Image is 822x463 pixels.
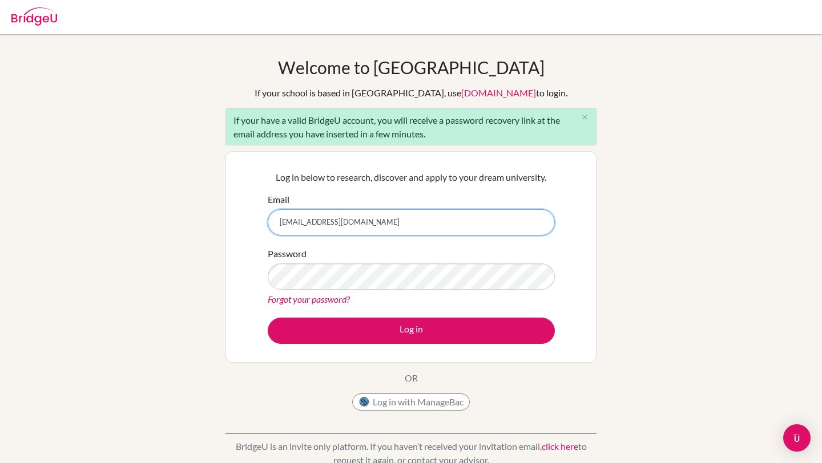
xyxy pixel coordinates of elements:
div: If your have a valid BridgeU account, you will receive a password recovery link at the email addr... [225,108,597,145]
button: Log in [268,318,555,344]
button: Close [573,109,596,126]
div: If your school is based in [GEOGRAPHIC_DATA], use to login. [255,86,567,100]
i: close [581,113,589,121]
img: Bridge-U [11,7,57,26]
label: Email [268,193,289,206]
p: OR [405,371,418,385]
p: Log in below to research, discover and apply to your dream university. [268,170,555,184]
label: Password [268,247,307,261]
a: [DOMAIN_NAME] [461,87,536,98]
a: click here [542,441,578,452]
button: Log in with ManageBac [352,393,470,411]
a: Forgot your password? [268,294,350,304]
div: Open Intercom Messenger [783,424,811,452]
h1: Welcome to [GEOGRAPHIC_DATA] [278,57,545,78]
